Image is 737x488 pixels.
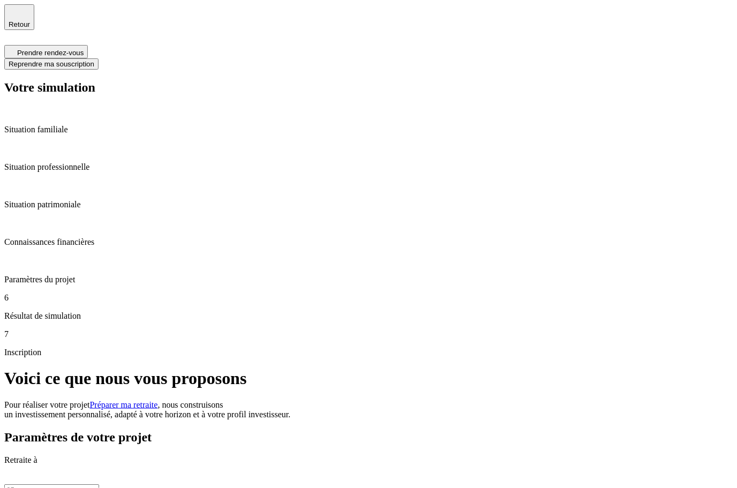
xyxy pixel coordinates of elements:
[90,400,158,409] a: Préparer ma retraite
[4,58,99,70] button: Reprendre ma souscription
[4,455,733,465] p: Retraite à
[4,4,34,30] button: Retour
[9,20,30,28] span: Retour
[17,49,84,57] span: Prendre rendez-vous
[4,311,733,321] p: Résultat de simulation
[4,430,733,445] h2: Paramètres de votre projet
[4,400,90,409] span: Pour réaliser votre projet
[4,410,291,419] span: un investissement personnalisé, adapté à votre horizon et à votre profil investisseur.
[4,348,733,357] p: Inscription
[4,237,733,247] p: Connaissances financières
[4,369,733,388] h1: Voici ce que nous vous proposons
[9,60,94,68] span: Reprendre ma souscription
[4,80,733,95] h2: Votre simulation
[4,162,733,172] p: Situation professionnelle
[4,125,733,134] p: Situation familiale
[4,200,733,209] p: Situation patrimoniale
[4,45,88,58] button: Prendre rendez-vous
[4,293,733,303] p: 6
[4,275,733,284] p: Paramètres du projet
[4,329,733,339] p: 7
[158,400,223,409] span: , nous construisons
